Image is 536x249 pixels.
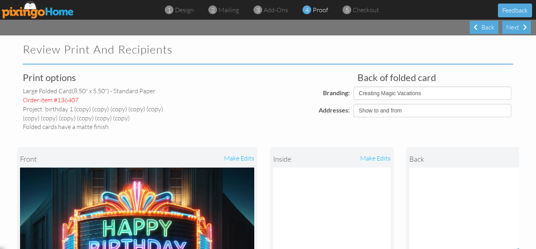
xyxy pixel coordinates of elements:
[72,87,109,95] span: (8.50" x 5.50")
[219,6,239,14] span: mailing
[23,122,179,131] div: Folded cards have a matte finish
[319,106,350,115] label: Addresses:
[23,72,173,83] h3: Print options
[2,1,74,18] img: pixingo logo
[168,6,171,15] span: 1
[256,6,260,15] span: 3
[20,150,137,168] div: front
[345,6,349,15] span: 5
[273,150,332,168] div: inside
[23,43,254,56] h2: Review Print and Recipients
[353,6,379,14] span: checkout
[409,150,529,168] div: back
[23,96,179,105] div: Order item #136407
[323,89,350,98] label: Branding:
[175,6,194,14] span: design
[313,6,328,14] span: proof
[332,150,390,168] div: make edits
[110,87,155,95] span: - Standard paper
[211,6,215,15] span: 2
[264,6,288,14] span: add-ons
[502,21,531,34] div: Next
[305,6,309,15] span: 4
[137,150,255,168] div: make edits
[23,87,179,96] div: large folded card
[357,72,501,83] h3: Back of folded card
[23,105,179,123] div: Project: birthday 1 (copy) (copy) (copy) (copy) (copy) (copy) (copy) (copy) (copy) (copy) (copy)
[470,21,498,34] div: Back
[498,4,532,17] button: Feedback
